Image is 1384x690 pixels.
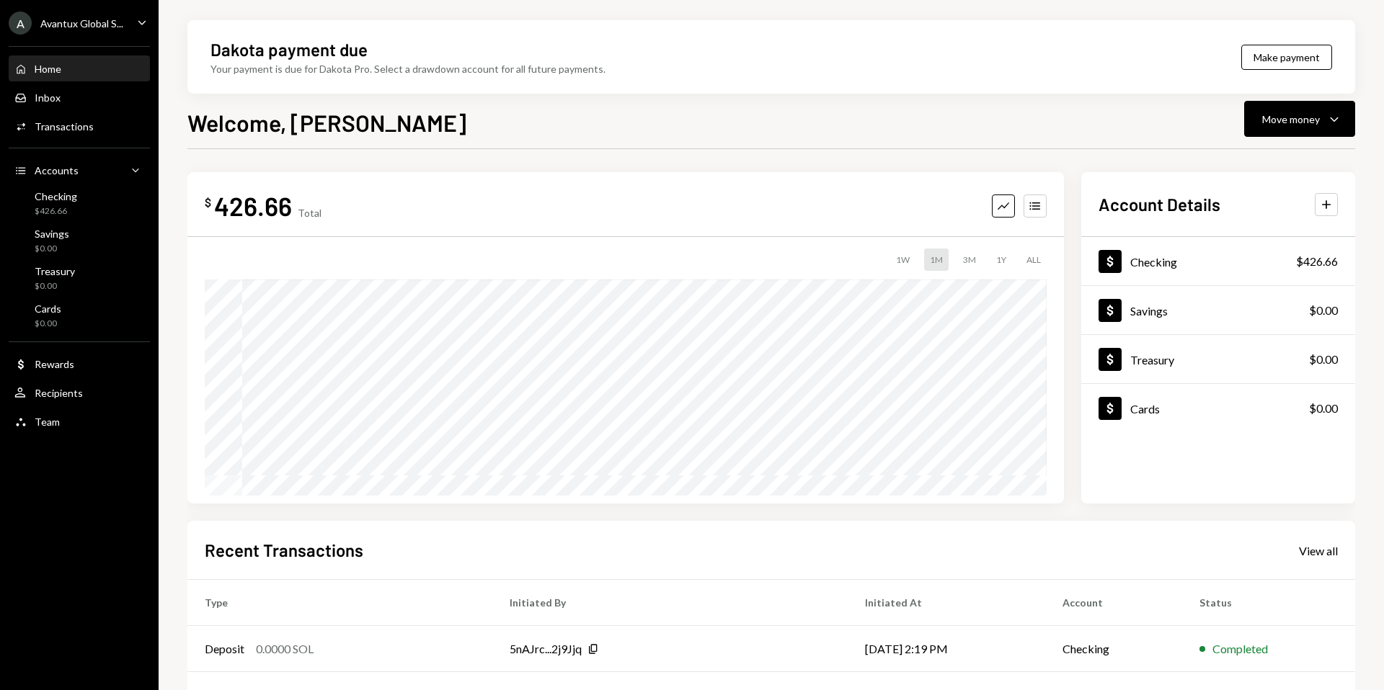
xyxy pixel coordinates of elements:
div: Inbox [35,91,61,104]
div: $0.00 [1309,351,1338,368]
div: 1W [890,248,915,271]
th: Status [1182,580,1355,626]
a: Treasury$0.00 [1081,335,1355,383]
td: Checking [1045,626,1182,672]
div: Rewards [35,358,74,370]
div: $0.00 [35,243,69,255]
button: Make payment [1241,45,1332,70]
div: Deposit [205,640,244,658]
div: $426.66 [35,205,77,218]
h1: Welcome, [PERSON_NAME] [187,108,466,137]
div: 426.66 [214,189,292,222]
div: Treasury [35,265,75,277]
div: 5nAJrc...2j9Jjq [510,640,582,658]
div: ALL [1021,248,1047,271]
h2: Recent Transactions [205,538,363,562]
div: Checking [1130,255,1177,269]
a: Transactions [9,113,150,139]
div: Completed [1212,640,1268,658]
div: $0.00 [1309,302,1338,319]
div: Treasury [1130,353,1174,367]
div: 0.0000 SOL [256,640,314,658]
a: Inbox [9,84,150,110]
div: View all [1299,544,1338,558]
div: Savings [1130,304,1168,318]
div: Cards [35,303,61,315]
a: View all [1299,542,1338,558]
a: Cards$0.00 [9,298,150,333]
div: Checking [35,190,77,202]
a: Cards$0.00 [1081,384,1355,432]
th: Type [187,580,492,626]
button: Move money [1244,101,1355,137]
div: $0.00 [35,318,61,330]
div: Accounts [35,164,79,176]
div: Transactions [35,120,94,133]
div: Move money [1262,112,1320,127]
a: Checking$426.66 [1081,237,1355,285]
th: Account [1045,580,1182,626]
a: Checking$426.66 [9,186,150,220]
h2: Account Details [1099,192,1220,216]
a: Savings$0.00 [9,223,150,258]
div: Your payment is due for Dakota Pro. Select a drawdown account for all future payments. [210,61,605,76]
div: $ [205,195,211,210]
div: 3M [957,248,982,271]
a: Rewards [9,351,150,377]
th: Initiated At [848,580,1045,626]
div: Savings [35,228,69,240]
div: $0.00 [35,280,75,292]
div: Recipients [35,387,83,399]
a: Team [9,408,150,434]
div: 1Y [990,248,1012,271]
div: Home [35,63,61,75]
a: Savings$0.00 [1081,286,1355,334]
a: Treasury$0.00 [9,261,150,295]
a: Recipients [9,380,150,406]
div: A [9,12,32,35]
td: [DATE] 2:19 PM [848,626,1045,672]
div: Dakota payment due [210,37,368,61]
div: Team [35,416,60,428]
a: Accounts [9,157,150,183]
div: Cards [1130,402,1160,416]
div: 1M [924,248,949,271]
div: $426.66 [1296,253,1338,270]
div: Avantux Global S... [40,17,123,30]
div: Total [298,207,321,219]
div: $0.00 [1309,400,1338,417]
a: Home [9,55,150,81]
th: Initiated By [492,580,847,626]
